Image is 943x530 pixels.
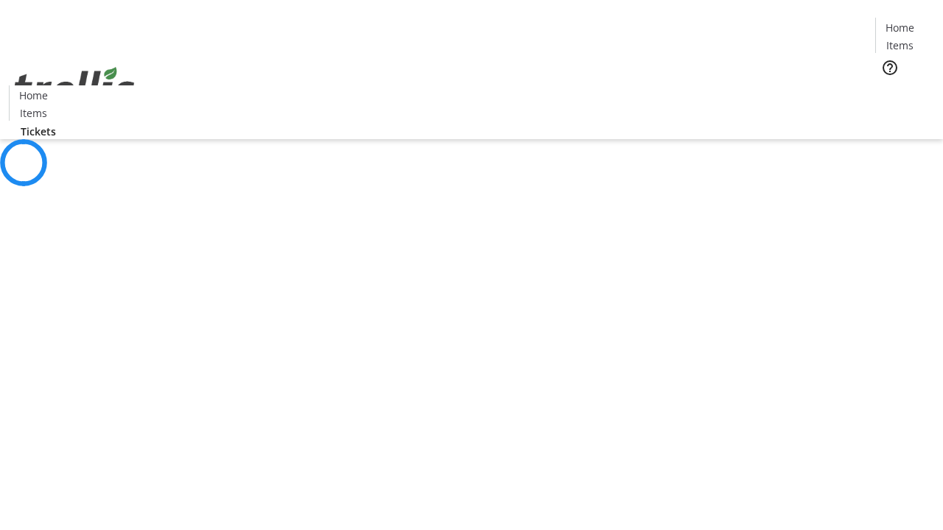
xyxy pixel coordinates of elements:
button: Help [875,53,905,82]
span: Home [19,88,48,103]
a: Items [10,105,57,121]
span: Items [20,105,47,121]
a: Tickets [9,124,68,139]
a: Home [10,88,57,103]
span: Tickets [21,124,56,139]
span: Items [886,38,914,53]
span: Tickets [887,85,922,101]
a: Home [876,20,923,35]
span: Home [886,20,914,35]
a: Tickets [875,85,934,101]
img: Orient E2E Organization fhlrt2G9Lx's Logo [9,51,140,124]
a: Items [876,38,923,53]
